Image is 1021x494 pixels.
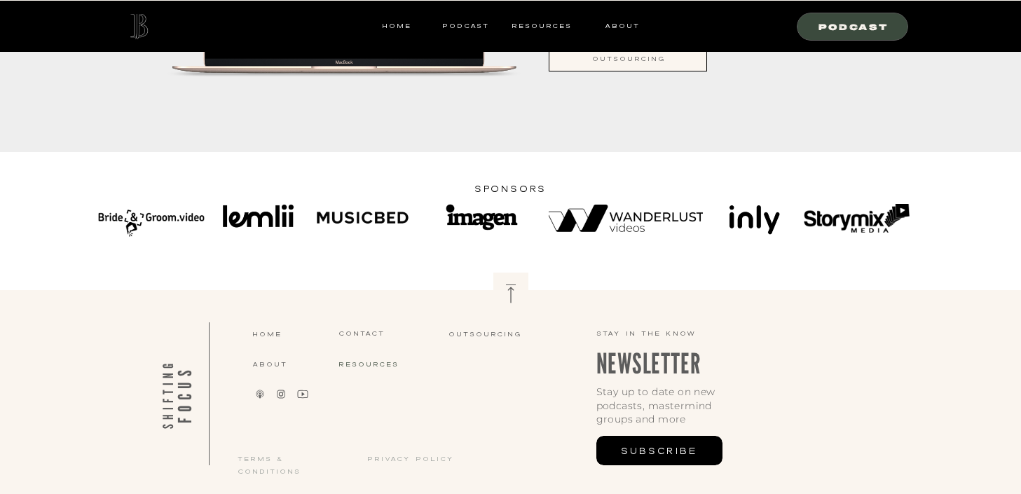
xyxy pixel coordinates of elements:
a: outsourcing [550,53,707,65]
h1: sponsors [437,181,584,210]
a: FOCUS [172,322,198,465]
a: home [252,328,338,341]
img: website_grey.svg [22,36,34,48]
a: about [252,358,338,371]
a: resources [338,358,438,371]
a: resources [507,20,572,32]
div: Keywords by Traffic [155,83,236,92]
a: terms & conditions [238,453,349,465]
a: CONTACT [338,327,425,341]
span: subscribe [621,443,697,458]
div: v 4.0.25 [39,22,69,34]
p: Stay up to date on new podcasts, mastermind groups and more [596,385,751,434]
p: Stay in the know [596,328,859,339]
p: NEWSLETTER [596,343,858,370]
a: Outsourcing [448,328,548,341]
div: Domain: [DOMAIN_NAME] [36,36,154,48]
a: Podcast [806,20,901,32]
img: tab_keywords_by_traffic_grey.svg [139,81,151,92]
a: privacy policy [367,453,479,465]
a: HOME [382,20,411,32]
img: tab_domain_overview_orange.svg [38,81,49,92]
a: Podcast [438,20,493,32]
img: logo_orange.svg [22,22,34,34]
a: SHIFTING [158,322,198,465]
a: subscribe [596,436,722,465]
a: ABOUT [604,20,640,32]
div: Domain Overview [53,83,125,92]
